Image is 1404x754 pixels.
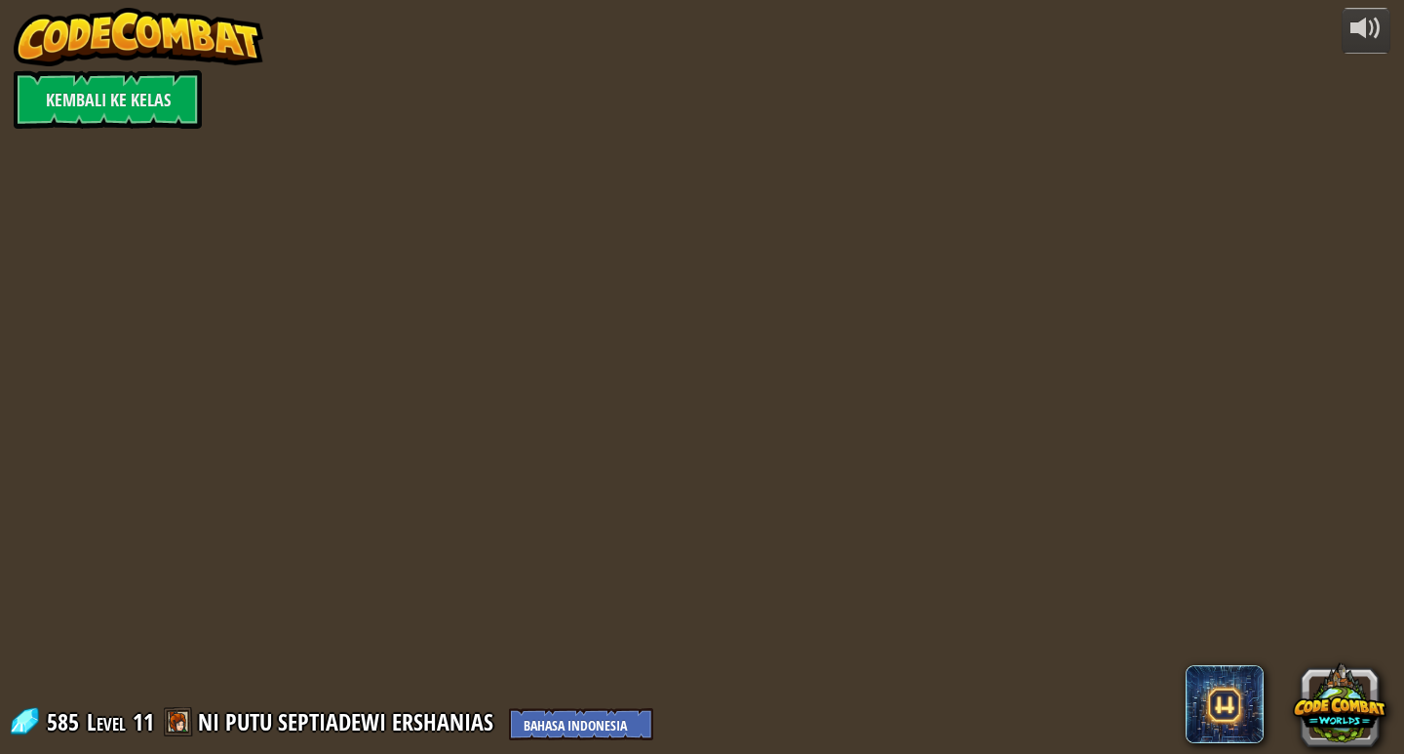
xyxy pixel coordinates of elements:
button: Atur suara [1342,8,1390,54]
span: 11 [133,706,154,737]
a: NI PUTU SEPTIADEWI ERSHANIAS [198,706,499,737]
a: Kembali ke Kelas [14,70,202,129]
span: 585 [47,706,85,737]
img: CodeCombat - Learn how to code by playing a game [14,8,263,66]
span: Level [87,706,126,738]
